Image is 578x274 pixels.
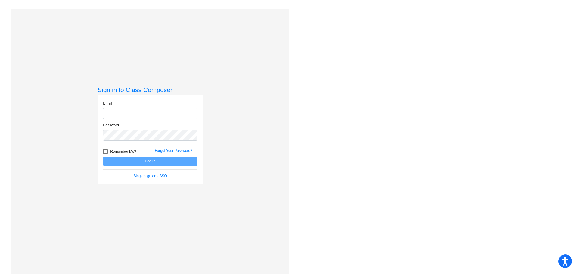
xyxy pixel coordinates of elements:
[110,148,136,155] span: Remember Me?
[155,149,192,153] a: Forgot Your Password?
[134,174,167,178] a: Single sign on - SSO
[98,86,203,94] h3: Sign in to Class Composer
[103,101,112,106] label: Email
[103,122,119,128] label: Password
[103,157,197,166] button: Log In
